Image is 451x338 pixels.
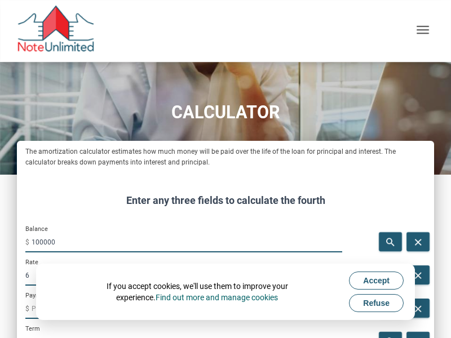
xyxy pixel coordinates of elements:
button: Accept [349,272,404,290]
button: close [406,232,430,251]
div: If you accept cookies, we'll use them to improve your experience. [81,281,313,303]
i: search [384,237,397,248]
input: Balance [32,232,342,252]
a: Find out more and manage cookies [156,293,278,302]
span: $ [25,300,32,318]
label: Term [25,324,40,333]
img: NoteUnlimited [17,6,95,56]
i: close [412,237,425,248]
i: close [412,270,425,281]
span: Accept [363,276,390,285]
button: close [406,299,430,318]
span: $ [25,233,32,251]
label: Payment [25,291,50,300]
button: search [379,232,402,251]
input: Payment [32,299,342,319]
button: Refuse [349,294,404,312]
h1: CALCULATOR [8,103,443,122]
h4: Enter any three fields to calculate the fourth [25,193,426,208]
input: Rate [25,265,337,286]
button: close [406,265,430,284]
h5: The amortization calculator estimates how much money will be paid over the life of the loan for p... [25,146,426,167]
label: Rate [25,258,38,266]
label: Balance [25,225,48,233]
span: Refuse [363,299,390,308]
i: close [412,303,425,314]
